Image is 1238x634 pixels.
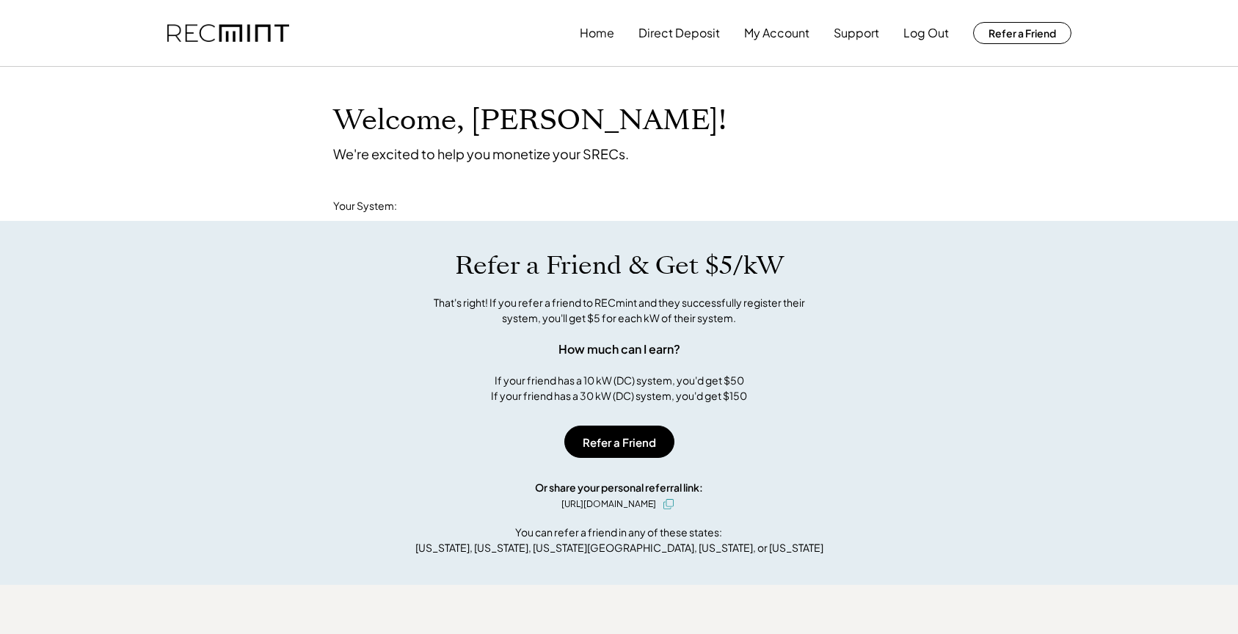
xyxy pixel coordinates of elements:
button: Refer a Friend [973,22,1071,44]
div: Your System: [333,199,397,214]
div: If your friend has a 10 kW (DC) system, you'd get $50 If your friend has a 30 kW (DC) system, you... [491,373,747,404]
button: Refer a Friend [564,426,674,458]
div: You can refer a friend in any of these states: [US_STATE], [US_STATE], [US_STATE][GEOGRAPHIC_DATA... [415,525,823,555]
button: Direct Deposit [638,18,720,48]
div: We're excited to help you monetize your SRECs. [333,145,629,162]
h1: Refer a Friend & Get $5/kW [455,250,784,281]
button: Home [580,18,614,48]
button: click to copy [660,495,677,513]
button: Log Out [903,18,949,48]
button: Support [834,18,879,48]
div: How much can I earn? [558,340,680,358]
div: [URL][DOMAIN_NAME] [561,498,656,511]
img: recmint-logotype%403x.png [167,24,289,43]
button: My Account [744,18,809,48]
h1: Welcome, [PERSON_NAME]! [333,103,727,138]
div: Or share your personal referral link: [535,480,703,495]
div: That's right! If you refer a friend to RECmint and they successfully register their system, you'l... [418,295,821,326]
